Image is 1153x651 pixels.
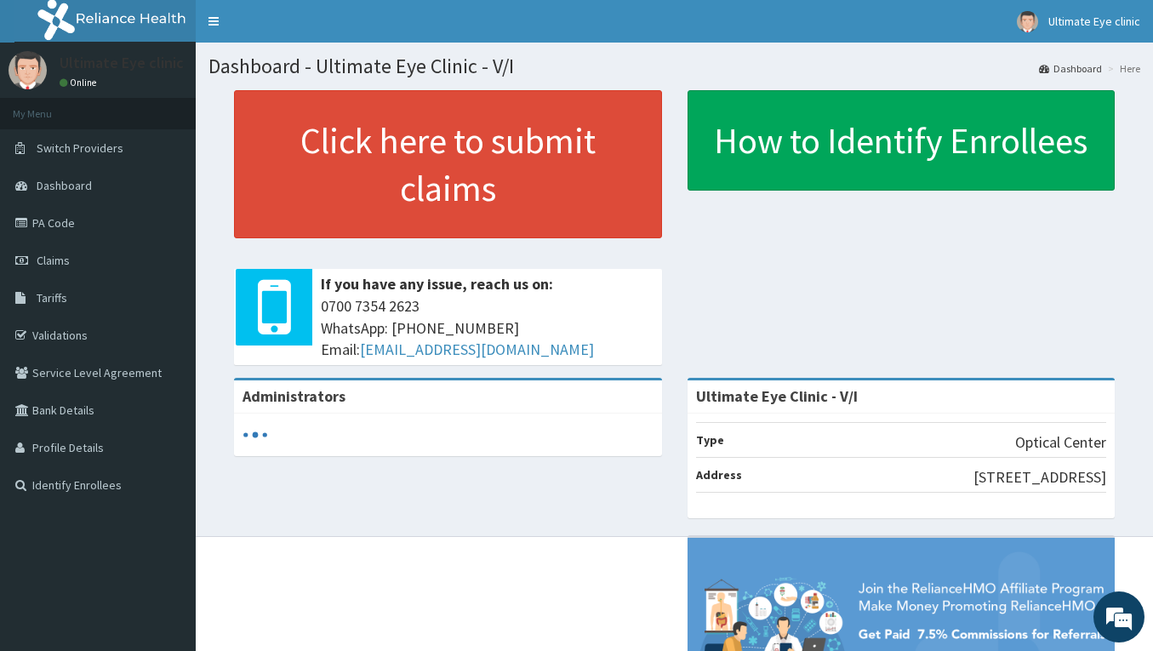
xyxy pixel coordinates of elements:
b: Type [696,432,724,448]
a: Click here to submit claims [234,90,662,238]
span: Claims [37,253,70,268]
a: How to Identify Enrollees [688,90,1116,191]
b: If you have any issue, reach us on: [321,274,553,294]
p: [STREET_ADDRESS] [973,466,1106,488]
h1: Dashboard - Ultimate Eye Clinic - V/I [208,55,1140,77]
img: User Image [9,51,47,89]
a: Dashboard [1039,61,1102,76]
img: User Image [1017,11,1038,32]
strong: Ultimate Eye Clinic - V/I [696,386,858,406]
li: Here [1104,61,1140,76]
span: Tariffs [37,290,67,306]
svg: audio-loading [243,422,268,448]
b: Administrators [243,386,345,406]
a: [EMAIL_ADDRESS][DOMAIN_NAME] [360,340,594,359]
p: Ultimate Eye clinic [60,55,184,71]
span: 0700 7354 2623 WhatsApp: [PHONE_NUMBER] Email: [321,295,654,361]
span: Dashboard [37,178,92,193]
p: Optical Center [1015,431,1106,454]
span: Ultimate Eye clinic [1048,14,1140,29]
b: Address [696,467,742,483]
span: Switch Providers [37,140,123,156]
a: Online [60,77,100,89]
